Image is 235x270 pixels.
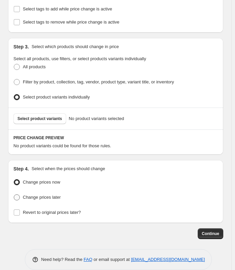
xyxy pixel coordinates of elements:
span: or email support at [92,257,131,262]
h2: Step 4. [13,165,29,172]
span: Select tags to remove while price change is active [23,20,120,25]
h2: Step 3. [13,43,29,50]
p: Select when the prices should change [32,165,105,172]
span: Select tags to add while price change is active [23,6,112,11]
span: Need help? Read the [41,257,84,262]
span: Filter by product, collection, tag, vendor, product type, variant title, or inventory [23,79,174,84]
span: All products [23,64,46,69]
a: [EMAIL_ADDRESS][DOMAIN_NAME] [131,257,205,262]
a: FAQ [84,257,92,262]
button: Select product variants [13,113,66,124]
button: Continue [198,228,223,239]
span: Select product variants individually [23,94,90,100]
span: Revert to original prices later? [23,210,81,215]
span: Change prices now [23,180,60,185]
span: No product variants could be found for those rules. [13,143,111,148]
span: Select product variants [17,116,62,121]
h6: PRICE CHANGE PREVIEW [13,135,218,141]
span: No product variants selected [69,115,124,122]
span: Continue [202,231,219,236]
span: Select all products, use filters, or select products variants individually [13,56,146,61]
p: Select which products should change in price [32,43,119,50]
span: Change prices later [23,195,61,200]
